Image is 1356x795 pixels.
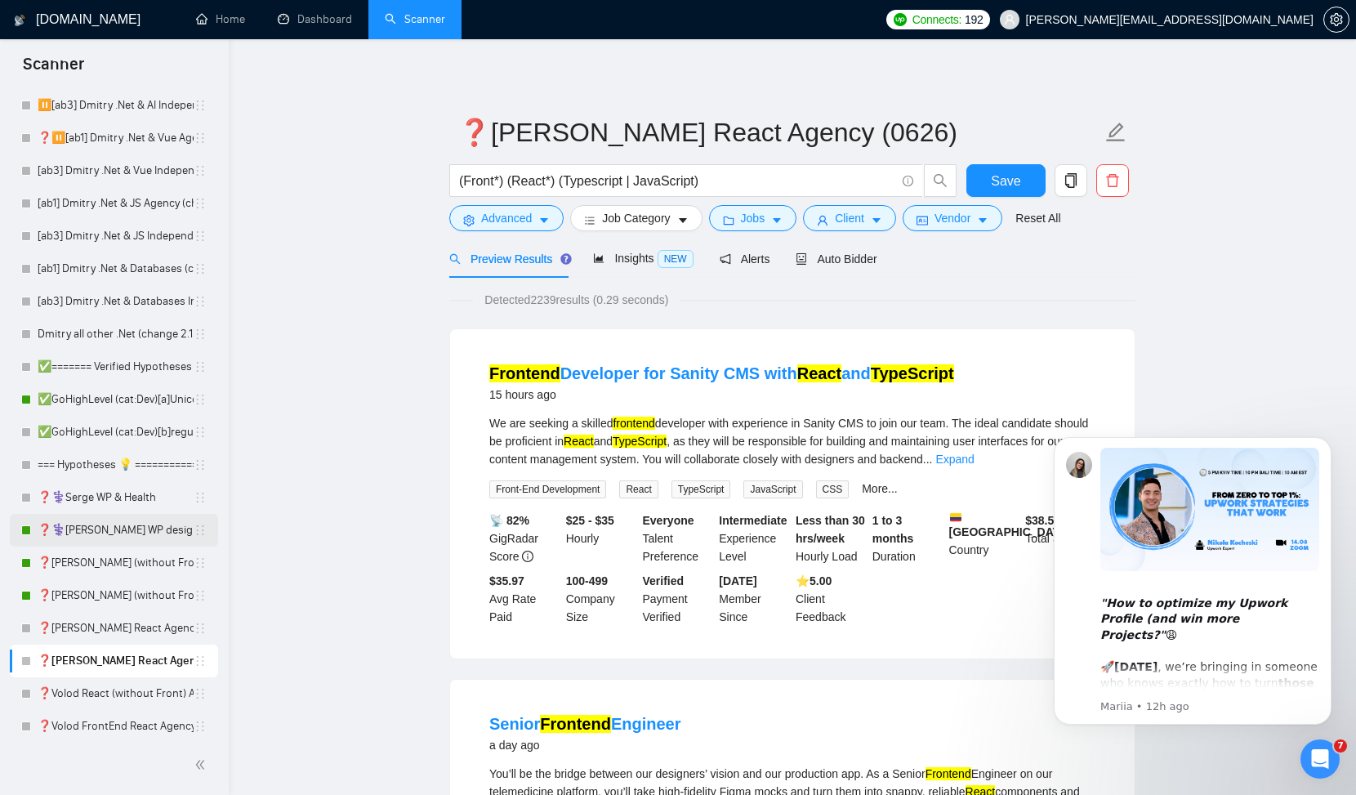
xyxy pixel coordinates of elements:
iframe: Intercom notifications message [1029,413,1356,751]
b: $25 - $35 [566,514,614,527]
div: Client Feedback [792,572,869,626]
li: ❓⚕️Serge WP & Health [10,481,218,514]
div: Member Since [716,572,792,626]
button: delete [1096,164,1129,197]
div: Country [946,511,1023,565]
a: === Hypotheses 💡 ============ [38,449,194,481]
li: ❓⚕️Serge WP design & Health [10,514,218,547]
span: idcard [917,214,928,226]
span: 192 [965,11,983,29]
a: Dmitry all other .Net (change 2.13, cover change 5.18) [38,318,194,351]
mark: frontend [613,417,654,430]
li: ❓⏸️[ab1] Dmitry .Net & Vue Agency (change 2.18) [10,122,218,154]
span: Jobs [741,209,765,227]
button: userClientcaret-down [803,205,896,231]
a: ❓Volod FrontEnd React Agency (check 03-24) [38,710,194,743]
a: ❓⚕️[PERSON_NAME] WP design & Health [38,514,194,547]
button: barsJob Categorycaret-down [570,205,702,231]
span: caret-down [538,214,550,226]
a: ❓Volod React (without Front) Agency [38,677,194,710]
span: holder [194,230,207,243]
a: [ab1] Dmitry .Net & Databases (change 2.18) [38,252,194,285]
span: holder [194,687,207,700]
a: ❓⚕️Serge WP & Health [38,481,194,514]
a: More... [862,482,898,495]
b: Verified [643,574,685,587]
b: Everyone [643,514,694,527]
div: a day ago [489,735,680,755]
a: ❓[PERSON_NAME] React Agency (0626) [38,645,194,677]
span: Insights [593,252,693,265]
span: copy [1055,173,1086,188]
span: Vendor [934,209,970,227]
a: ⏸️[ab3] Dmitry .Net & AI Independent (Unicode) [38,89,194,122]
mark: Frontend [489,364,560,382]
div: Hourly Load [792,511,869,565]
mark: Frontend [926,767,971,780]
span: holder [194,197,207,210]
span: Auto Bidder [796,252,876,266]
a: [ab3] Dmitry .Net & Databases Independent (change 2.18) [38,285,194,318]
span: holder [194,393,207,406]
a: ✅GoHighLevel (cat:Dev)[a]Unicode [38,383,194,416]
div: Duration [869,511,946,565]
li: ❓Serge React (without Front) Agency (04-16) [10,547,218,579]
img: upwork-logo.png [894,13,907,26]
span: search [925,173,956,188]
span: Detected 2239 results (0.29 seconds) [473,291,680,309]
span: caret-down [871,214,882,226]
a: searchScanner [385,12,445,26]
a: ❓⏸️[ab1] Dmitry .Net & Vue Agency (change 2.18) [38,122,194,154]
li: Dmitry all other .Net (change 2.13, cover change 5.18) [10,318,218,351]
div: Company Size [563,572,640,626]
li: ❓Volod FrontEnd React Agency (check 03-24) [10,710,218,743]
b: ⭐️ 5.00 [796,574,832,587]
li: ❓Alex React (without Front) Agency (0626) [10,579,218,612]
b: [GEOGRAPHIC_DATA] [949,511,1072,538]
span: robot [796,253,807,265]
a: ❓[PERSON_NAME] (without Front) Agency (0626) [38,579,194,612]
span: user [817,214,828,226]
span: user [1004,14,1015,25]
span: Advanced [481,209,532,227]
li: [ab3] Dmitry .Net & Vue Independent (change 2.18) [10,154,218,187]
span: caret-down [977,214,988,226]
span: Front-End Development [489,480,606,498]
a: ✅GoHighLevel (cat:Dev)[b]regular font [38,416,194,449]
button: search [924,164,957,197]
li: ❓Alex FrontEnd React Agency (0626) [10,645,218,677]
span: Alerts [720,252,770,266]
span: delete [1097,173,1128,188]
span: search [449,253,461,265]
li: [ab1] Dmitry .Net & JS Agency (change 2.18) [10,187,218,220]
span: area-chart [593,252,604,264]
button: Save [966,164,1046,197]
span: Save [991,171,1020,191]
span: Client [835,209,864,227]
span: holder [194,458,207,471]
iframe: Intercom live chat [1300,739,1340,779]
span: holder [194,328,207,341]
span: setting [1324,13,1349,26]
a: ✅======= Verified Hypotheses ✅▶️======= [38,351,194,383]
li: [ab3] Dmitry .Net & Databases Independent (change 2.18) [10,285,218,318]
a: Reset All [1015,209,1060,227]
span: setting [463,214,475,226]
b: $35.97 [489,574,524,587]
span: bars [584,214,595,226]
div: Avg Rate Paid [486,572,563,626]
mark: React [797,364,841,382]
mark: TypeScript [871,364,954,382]
span: notification [720,253,731,265]
div: Payment Verified [640,572,716,626]
span: 7 [1334,739,1347,753]
a: ❓[PERSON_NAME] (without Front) Agency (04-16) [38,547,194,579]
span: holder [194,491,207,504]
span: holder [194,164,207,177]
b: 📡 82% [489,514,529,527]
span: holder [194,360,207,373]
